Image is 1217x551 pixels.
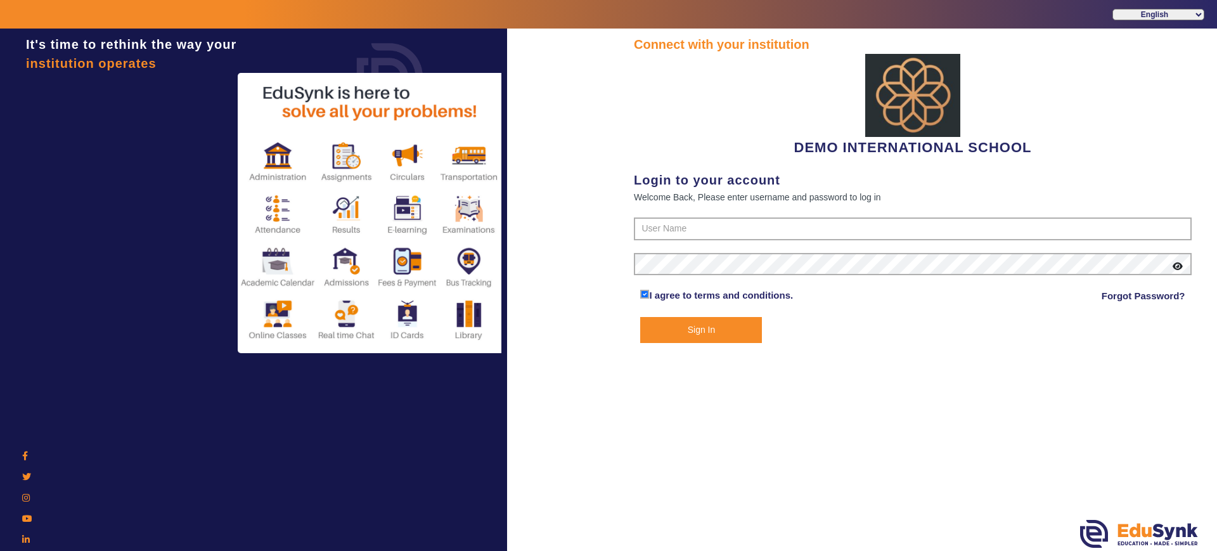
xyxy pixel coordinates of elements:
[342,29,437,124] img: login.png
[1080,520,1198,548] img: edusynk.png
[238,73,504,353] img: login2.png
[634,171,1192,190] div: Login to your account
[1102,288,1185,304] a: Forgot Password?
[634,190,1192,205] div: Welcome Back, Please enter username and password to log in
[649,290,793,301] a: I agree to terms and conditions.
[640,317,762,343] button: Sign In
[26,56,157,70] span: institution operates
[634,35,1192,54] div: Connect with your institution
[634,54,1192,158] div: DEMO INTERNATIONAL SCHOOL
[634,217,1192,240] input: User Name
[26,37,236,51] span: It's time to rethink the way your
[865,54,960,137] img: abdd4561-dfa5-4bc5-9f22-bd710a8d2831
